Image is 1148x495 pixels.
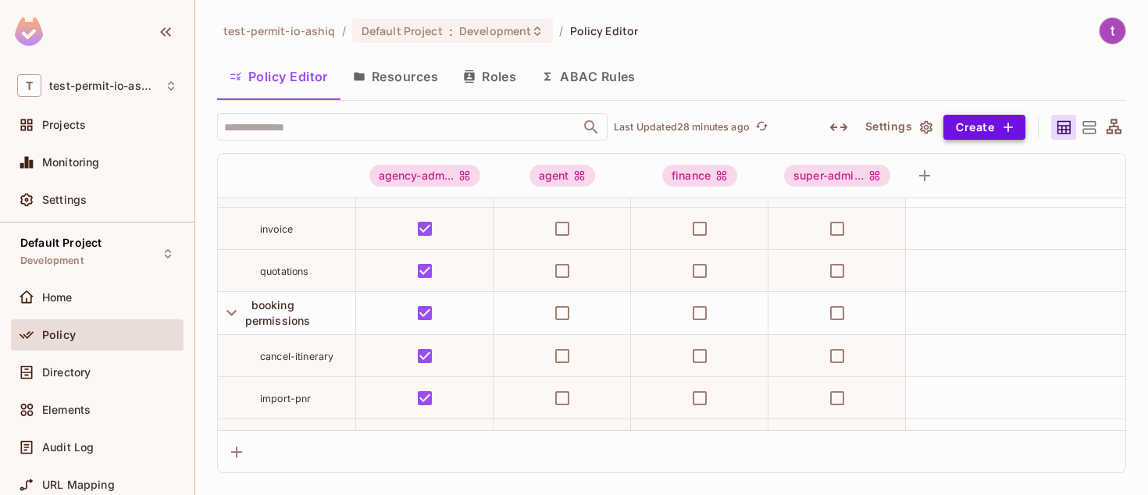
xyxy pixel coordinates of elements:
[580,116,602,138] button: Open
[42,479,115,491] span: URL Mapping
[20,255,84,267] span: Development
[245,298,311,327] span: booking permissions
[784,165,890,187] div: super-admi...
[529,57,648,96] button: ABAC Rules
[260,223,293,235] span: invoice
[260,265,309,277] span: quotations
[42,194,87,206] span: Settings
[784,165,890,187] span: super-admin
[859,115,937,140] button: Settings
[17,74,41,97] span: T
[448,25,454,37] span: :
[755,119,768,135] span: refresh
[260,393,312,404] span: import-pnr
[559,23,563,38] li: /
[42,366,91,379] span: Directory
[662,165,737,187] div: finance
[223,23,336,38] span: the active workspace
[42,291,73,304] span: Home
[42,119,86,131] span: Projects
[217,57,340,96] button: Policy Editor
[369,165,481,187] div: agency-adm...
[1100,18,1125,44] img: teccas ekart
[15,17,43,46] img: SReyMgAAAABJRU5ErkJggg==
[42,156,100,169] span: Monitoring
[451,57,529,96] button: Roles
[42,404,91,416] span: Elements
[614,121,750,134] p: Last Updated 28 minutes ago
[20,237,102,249] span: Default Project
[750,118,772,137] span: Click to refresh data
[42,441,94,454] span: Audit Log
[340,57,451,96] button: Resources
[260,351,333,362] span: cancel-itinerary
[342,23,346,38] li: /
[369,165,481,187] span: agency-admin
[529,165,596,187] div: agent
[943,115,1025,140] button: Create
[753,118,772,137] button: refresh
[570,23,639,38] span: Policy Editor
[362,23,443,38] span: Default Project
[49,80,157,92] span: Workspace: test-permit-io-ashiq
[459,23,531,38] span: Development
[42,329,76,341] span: Policy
